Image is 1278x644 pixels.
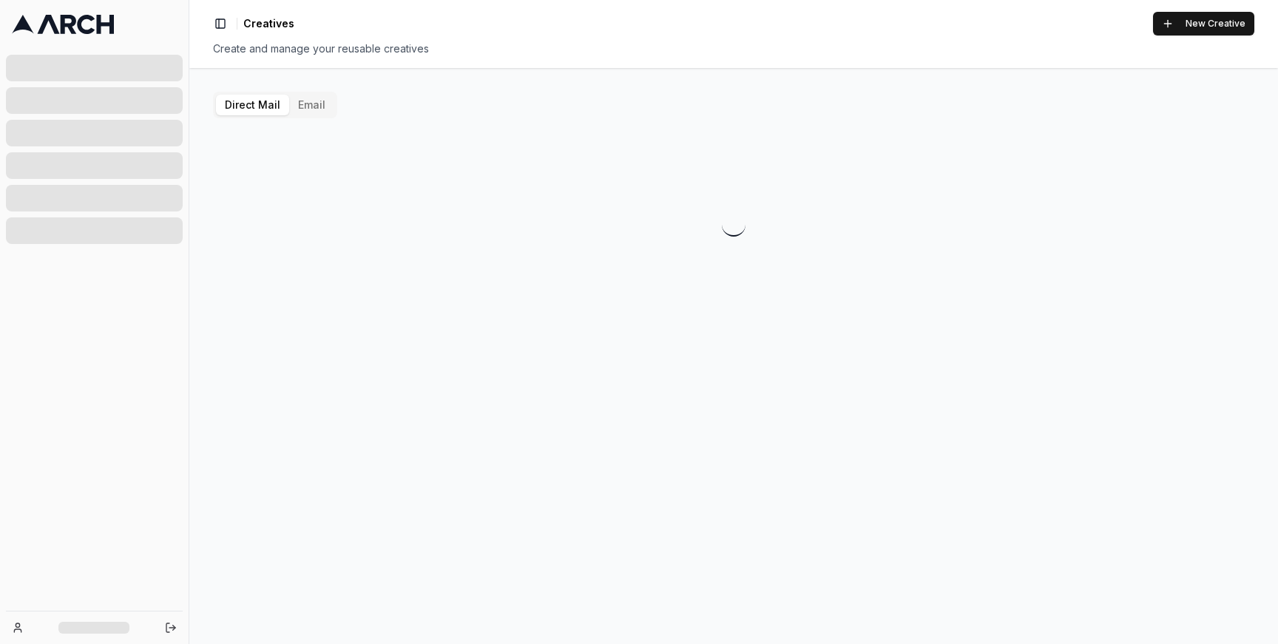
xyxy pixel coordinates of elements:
[216,95,289,115] button: Direct Mail
[243,16,294,31] span: Creatives
[160,617,181,638] button: Log out
[289,95,334,115] button: Email
[243,16,294,31] nav: breadcrumb
[1153,12,1254,35] button: New Creative
[213,41,1254,56] div: Create and manage your reusable creatives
